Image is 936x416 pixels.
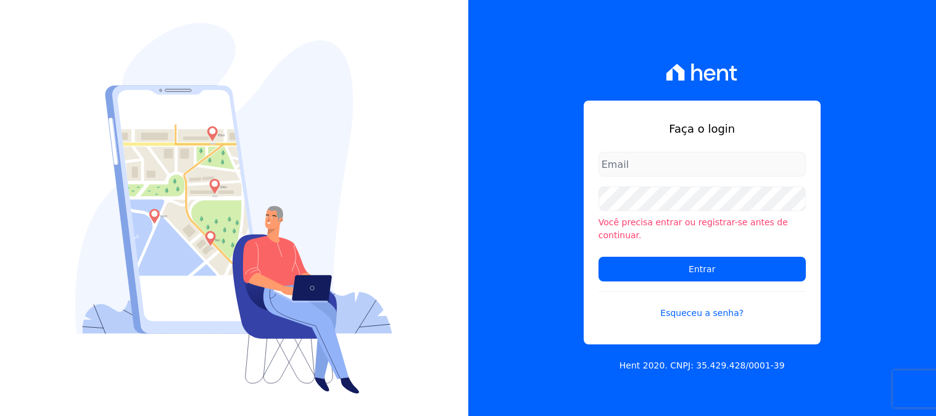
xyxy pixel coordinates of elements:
a: Esqueceu a senha? [598,291,806,320]
input: Email [598,152,806,177]
li: Você precisa entrar ou registrar-se antes de continuar. [598,216,806,242]
img: Login [75,23,392,394]
p: Hent 2020. CNPJ: 35.429.428/0001-39 [619,359,785,372]
input: Entrar [598,257,806,281]
h1: Faça o login [598,120,806,137]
